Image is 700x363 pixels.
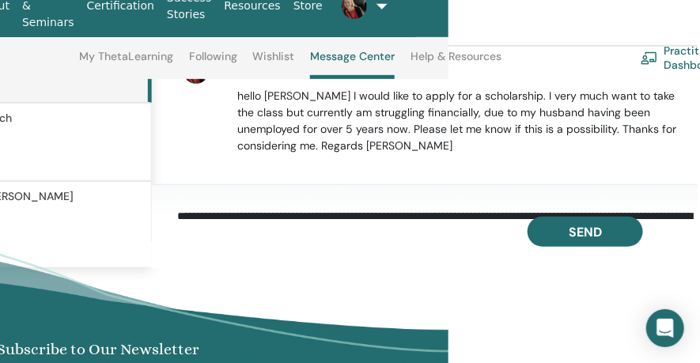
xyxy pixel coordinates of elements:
p: hello [PERSON_NAME] I would like to apply for a scholarship. I very much want to take the class b... [238,88,680,154]
a: Help & Resources [411,50,501,75]
div: Open Intercom Messenger [646,309,684,347]
a: Wishlist [253,50,295,75]
button: Send [528,217,643,247]
span: Send [569,224,602,240]
a: My ThetaLearning [79,50,173,75]
a: Following [189,50,237,75]
img: chalkboard-teacher.svg [641,51,658,64]
a: Message Center [310,50,395,79]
